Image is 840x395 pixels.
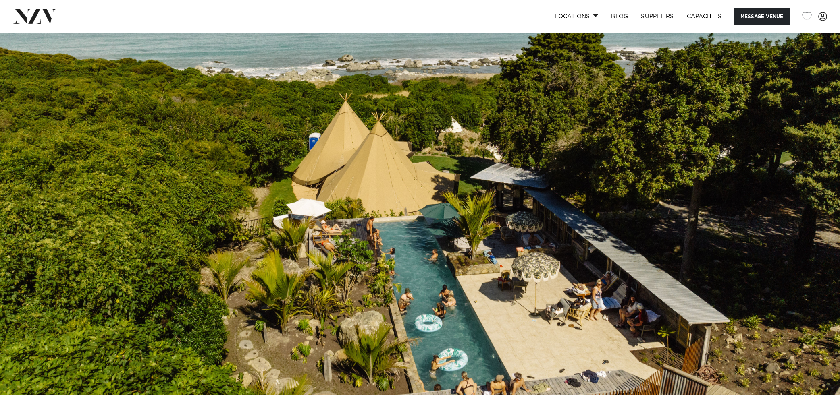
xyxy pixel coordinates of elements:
[605,8,634,25] a: BLOG
[680,8,728,25] a: Capacities
[13,9,57,23] img: nzv-logo.png
[548,8,605,25] a: Locations
[734,8,790,25] button: Message Venue
[634,8,680,25] a: SUPPLIERS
